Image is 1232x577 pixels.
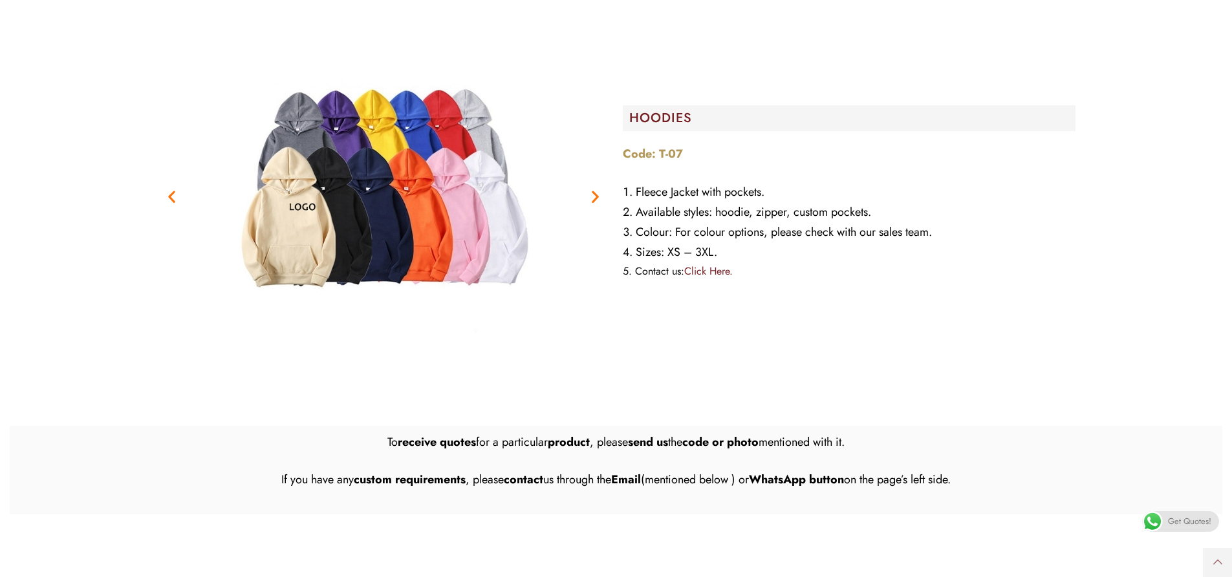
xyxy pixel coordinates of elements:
p: If you have any , please us through the (mentioned below ) or on the page’s left side. [157,470,1075,490]
div: Next slide [587,189,603,205]
span: Sizes: XS – 3XL. [636,244,717,260]
strong: WhatsApp button [749,471,844,488]
div: Image Carousel [157,35,610,358]
img: 6-4 [222,35,545,358]
strong: send us [628,434,668,450]
h2: HOODIES [629,112,1075,125]
strong: product [548,434,590,450]
span: Fleece Jacket with pockets. [636,184,764,200]
div: 1 / 3 [157,35,610,358]
strong: code or photo [682,434,759,450]
li: Contact us: [623,262,1075,280]
strong: Code: T-07 [623,145,683,162]
p: To for a particular , please the mentioned with it. [157,432,1075,452]
strong: receive quotes [398,434,476,450]
strong: custom requirements [354,471,466,488]
strong: contact [504,471,543,488]
div: Previous slide [164,189,180,205]
strong: Email [611,471,641,488]
a: Click Here. [684,264,733,278]
span: Available styles: hoodie, zipper, custom pockets. [636,204,871,220]
span: Colour: For colour options, please check with our sales team. [636,224,932,240]
span: Get Quotes! [1168,511,1211,532]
